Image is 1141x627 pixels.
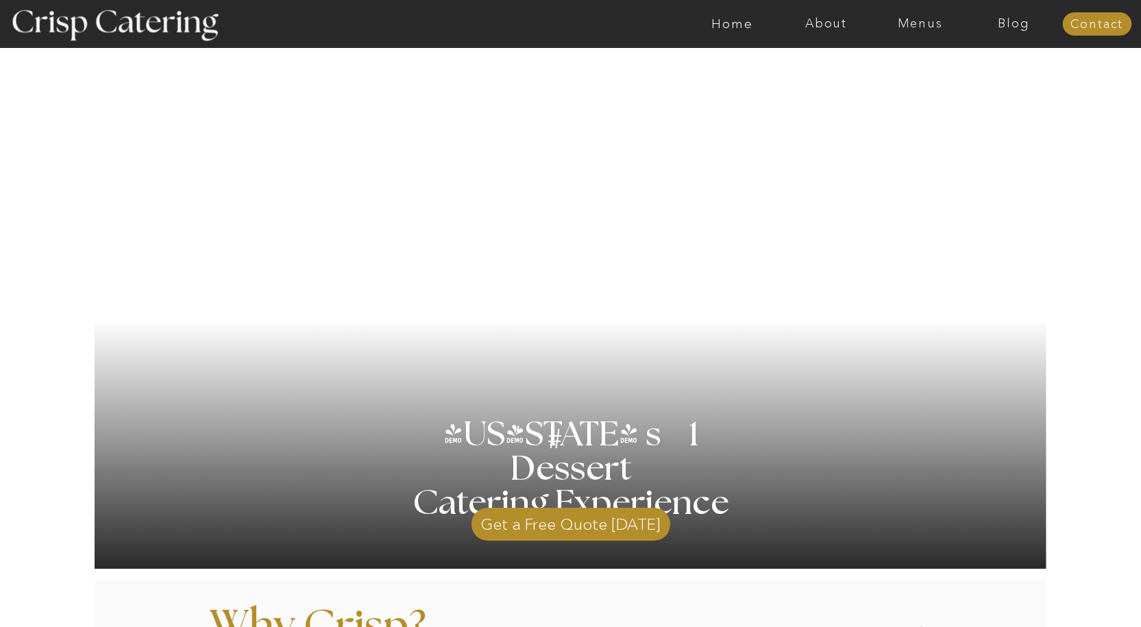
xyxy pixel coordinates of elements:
h3: ' [490,418,546,452]
a: About [779,17,873,31]
a: Blog [967,17,1061,31]
a: Get a Free Quote [DATE] [471,501,670,541]
a: Contact [1062,18,1131,32]
a: Home [685,17,779,31]
iframe: podium webchat widget bubble [1031,558,1141,627]
h1: [US_STATE] s 1 Dessert Catering Experience [396,418,746,521]
a: Menus [873,17,967,31]
h3: # [517,426,596,465]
